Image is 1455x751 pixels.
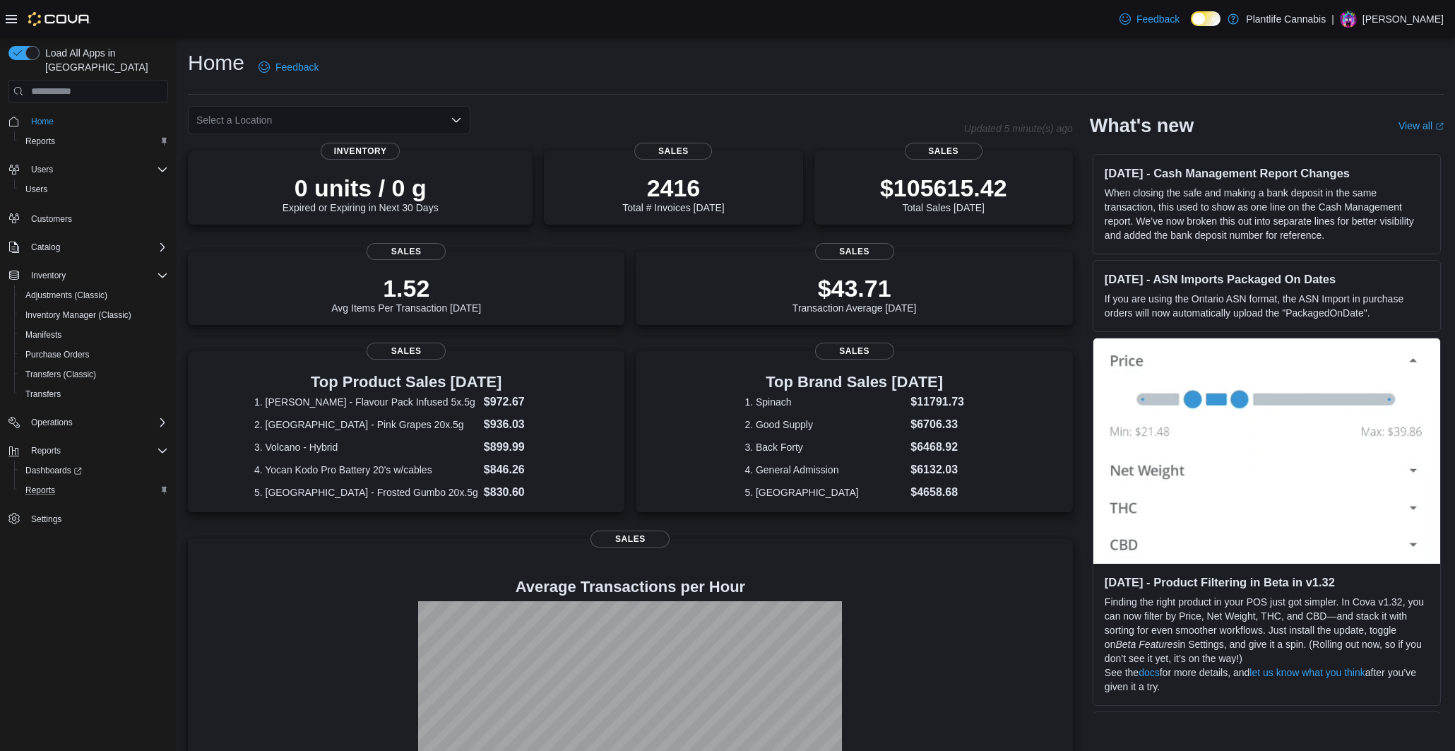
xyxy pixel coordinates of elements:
[910,461,964,478] dd: $6132.03
[1435,122,1444,131] svg: External link
[331,274,481,302] p: 1.52
[31,417,73,428] span: Operations
[622,174,724,213] div: Total # Invoices [DATE]
[25,239,66,256] button: Catalog
[14,285,174,305] button: Adjustments (Classic)
[451,114,462,126] button: Open list of options
[3,237,174,257] button: Catalog
[14,480,174,500] button: Reports
[484,484,559,501] dd: $830.60
[31,213,72,225] span: Customers
[199,579,1062,596] h4: Average Transactions per Hour
[484,439,559,456] dd: $899.99
[25,465,82,476] span: Dashboards
[20,307,168,324] span: Inventory Manager (Classic)
[484,416,559,433] dd: $936.03
[40,46,168,74] span: Load All Apps in [GEOGRAPHIC_DATA]
[1191,11,1221,26] input: Dark Mode
[367,243,446,260] span: Sales
[254,395,478,409] dt: 1. [PERSON_NAME] - Flavour Pack Infused 5x.5g
[25,389,61,400] span: Transfers
[744,418,905,432] dt: 2. Good Supply
[25,113,59,130] a: Home
[25,511,67,528] a: Settings
[20,287,168,304] span: Adjustments (Classic)
[14,305,174,325] button: Inventory Manager (Classic)
[1331,11,1334,28] p: |
[8,105,168,566] nav: Complex example
[20,366,168,383] span: Transfers (Classic)
[14,325,174,345] button: Manifests
[31,164,53,175] span: Users
[1249,667,1365,678] a: let us know what you think
[792,274,917,302] p: $43.71
[31,270,66,281] span: Inventory
[253,53,324,81] a: Feedback
[1362,11,1444,28] p: [PERSON_NAME]
[1105,575,1429,589] h3: [DATE] - Product Filtering in Beta in v1.32
[31,116,54,127] span: Home
[744,374,964,391] h3: Top Brand Sales [DATE]
[25,136,55,147] span: Reports
[20,133,168,150] span: Reports
[1139,667,1160,678] a: docs
[910,439,964,456] dd: $6468.92
[3,441,174,461] button: Reports
[14,461,174,480] a: Dashboards
[3,160,174,179] button: Users
[25,211,78,227] a: Customers
[20,287,113,304] a: Adjustments (Classic)
[3,111,174,131] button: Home
[25,290,107,301] span: Adjustments (Classic)
[28,12,91,26] img: Cova
[1340,11,1357,28] div: Aaron Bryson
[31,514,61,525] span: Settings
[20,307,137,324] a: Inventory Manager (Classic)
[1105,666,1429,694] p: See the for more details, and after you’ve given it a try.
[20,133,61,150] a: Reports
[910,394,964,410] dd: $11791.73
[25,414,78,431] button: Operations
[744,395,905,409] dt: 1. Spinach
[367,343,446,360] span: Sales
[1191,26,1192,27] span: Dark Mode
[622,174,724,202] p: 2416
[590,531,670,548] span: Sales
[25,414,168,431] span: Operations
[3,266,174,285] button: Inventory
[1105,292,1429,320] p: If you are using the Ontario ASN format, the ASN Import in purchase orders will now automatically...
[25,209,168,227] span: Customers
[1114,5,1185,33] a: Feedback
[275,60,319,74] span: Feedback
[25,329,61,341] span: Manifests
[188,49,244,77] h1: Home
[20,346,95,363] a: Purchase Orders
[905,143,982,160] span: Sales
[25,161,168,178] span: Users
[3,413,174,432] button: Operations
[254,463,478,477] dt: 4. Yocan Kodo Pro Battery 20's w/cables
[20,386,66,403] a: Transfers
[25,485,55,496] span: Reports
[25,112,168,130] span: Home
[20,326,67,343] a: Manifests
[1115,639,1177,650] em: Beta Features
[484,461,559,478] dd: $846.26
[254,374,559,391] h3: Top Product Sales [DATE]
[25,267,71,284] button: Inventory
[25,309,131,321] span: Inventory Manager (Classic)
[1246,11,1326,28] p: Plantlife Cannabis
[1105,186,1429,242] p: When closing the safe and making a bank deposit in the same transaction, this used to show as one...
[3,509,174,529] button: Settings
[3,208,174,228] button: Customers
[744,485,905,499] dt: 5. [GEOGRAPHIC_DATA]
[14,345,174,365] button: Purchase Orders
[1090,114,1194,137] h2: What's new
[25,267,168,284] span: Inventory
[283,174,439,213] div: Expired or Expiring in Next 30 Days
[31,445,61,456] span: Reports
[14,365,174,384] button: Transfers (Classic)
[20,366,102,383] a: Transfers (Classic)
[964,123,1073,134] p: Updated 5 minute(s) ago
[1136,12,1180,26] span: Feedback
